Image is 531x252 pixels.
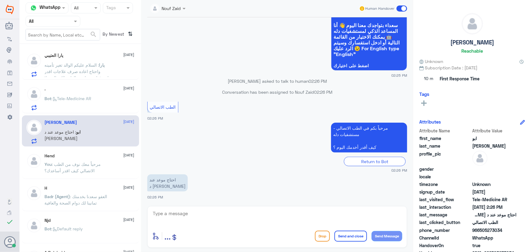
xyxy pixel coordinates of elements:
span: [DATE] [124,185,134,190]
h6: Tags [419,91,429,97]
span: : احتاج موعد عند د [PERSON_NAME] [45,129,78,141]
span: You [45,162,52,167]
span: search [90,31,97,38]
span: ... [164,230,171,241]
img: defaultAdmin.png [462,13,483,34]
span: 2025-09-30T11:26:58.516Z [472,204,516,210]
span: Attribute Name [419,128,471,134]
p: [PERSON_NAME] asked to talk to human [147,78,407,84]
button: Avatar [4,236,16,248]
span: last_interaction [419,204,471,210]
h5: H [45,186,47,191]
img: defaultAdmin.png [26,86,42,102]
i: check [6,218,13,226]
span: Badr (Agent) [45,194,70,199]
p: Conversation has been assigned to Nouf Zaid [147,89,407,95]
span: : Default reply [52,226,83,231]
span: locale [419,173,471,180]
span: احتاج موعد عند د قتيبه متولي [472,212,516,218]
h5: [PERSON_NAME] [450,39,494,46]
span: signup_date [419,189,471,195]
span: Human Handover [365,6,394,11]
span: true [472,242,516,249]
span: [DATE] [124,86,134,91]
h6: Attributes [419,119,441,124]
img: defaultAdmin.png [472,151,487,166]
span: ChannelId [419,235,471,241]
span: [DATE] [124,119,134,124]
span: Tele-Medicine AR [472,196,516,203]
span: null [472,166,516,172]
span: 02:26 PM [147,195,163,199]
span: ابو [472,135,516,142]
h5: . [45,86,46,92]
img: defaultAdmin.png [26,186,42,201]
span: 02:26 PM [314,89,332,95]
span: First Response Time [440,75,480,82]
span: last_name [419,143,471,149]
span: 10 m [419,73,438,84]
span: 966505273034 [472,227,516,233]
img: defaultAdmin.png [26,218,42,233]
h5: Njd [45,218,51,223]
span: : Tele-Medicine AR [52,96,92,101]
span: phone_number [419,227,471,233]
span: [DATE] [124,52,134,58]
span: : مرحباً معك نوف من الطب الاتصالي كيف اقدر أساعدك؟ [45,162,101,173]
button: Drop [315,231,330,242]
span: last_clicked_button [419,219,471,226]
h5: يارا العتيبي [45,53,64,58]
span: Attribute Value [472,128,516,134]
img: defaultAdmin.png [26,53,42,68]
div: Tags [105,4,116,12]
span: [DATE] [124,152,134,158]
p: 30/9/2025, 2:26 PM [147,174,188,191]
span: 02:25 PM [391,73,407,78]
img: whatsapp.png [29,3,38,12]
p: 30/9/2025, 2:26 PM [331,123,407,152]
span: سعداء بتواجدك معنا اليوم 👋 أنا المساعد الذكي لمستشفيات دله 🤖 يمكنك الاختيار من القائمة التالية أو... [334,22,405,57]
button: ... [164,229,171,243]
span: : السلام عليكم الوالد تغير تأمينه واحتاج اعاده صرف علاجات اقدر اصرفها عن طريق الطب الاتصالي ولا ل... [45,62,109,87]
span: Bot [45,96,52,101]
h5: ابو عبدالعزيز [45,120,77,125]
span: last_visited_flow [419,196,471,203]
h5: Hend [45,153,55,159]
button: Send and close [334,231,367,242]
span: By Newest [100,29,126,41]
span: profile_pic [419,151,471,165]
button: search [90,30,97,40]
span: Bot [45,226,52,231]
span: Unknown [472,181,516,187]
span: اضغط على اختيارك [334,63,405,68]
span: الطب الاتصالي [150,104,176,110]
span: null [472,173,516,180]
span: 2025-09-30T11:25:26.432Z [472,189,516,195]
img: Widebot Logo [6,5,14,14]
span: [DATE] [124,217,134,222]
div: Return to Bot [344,157,406,166]
span: first_name [419,135,471,142]
span: gender [419,166,471,172]
span: 02:26 PM [391,168,407,173]
span: الطب الاتصالي [472,219,516,226]
span: 02:26 PM [147,116,163,120]
span: عبدالعزيز [472,143,516,149]
span: يارا [99,62,105,68]
span: ابو [76,129,81,135]
button: Send Message [372,231,402,241]
span: 02:26 PM [309,79,327,84]
h6: Reachable [461,48,483,54]
span: Subscription Date : [DATE] [419,65,525,71]
span: 2 [472,235,516,241]
input: Search by Name, Local etc… [26,29,100,40]
span: timezone [419,181,471,187]
span: last_message [419,212,471,218]
i: ⇅ [128,29,133,39]
span: Unknown [419,58,443,65]
img: defaultAdmin.png [26,120,42,135]
span: HandoverOn [419,242,471,249]
img: defaultAdmin.png [26,153,42,169]
span: : العفو سعدنا بخدمتك تمانينا لك دوام الصحة والعافية [45,194,107,205]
